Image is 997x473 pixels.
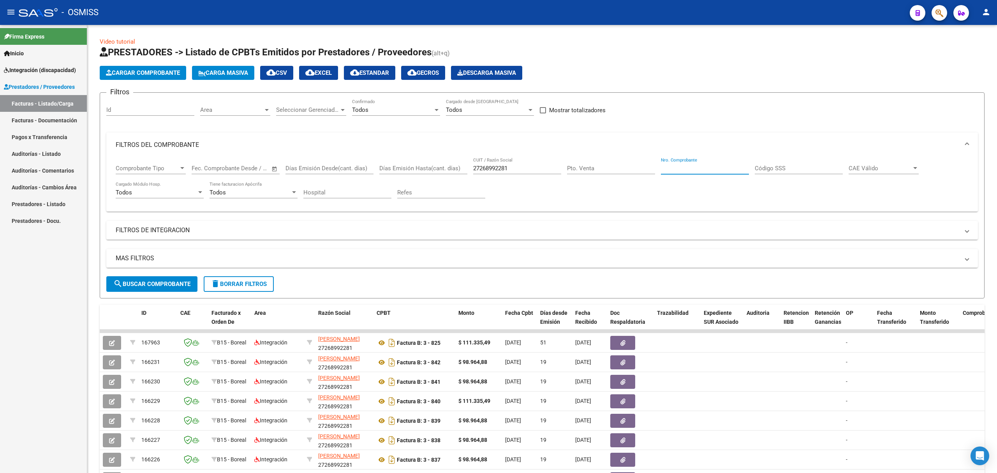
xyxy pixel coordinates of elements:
span: - OSMISS [62,4,99,21]
span: [DATE] [575,437,591,443]
i: Descargar documento [387,356,397,369]
span: 166229 [141,398,160,404]
datatable-header-cell: CPBT [373,305,455,339]
datatable-header-cell: Expediente SUR Asociado [701,305,743,339]
span: B15 - Boreal [217,378,246,385]
span: Integración [254,359,287,365]
span: B15 - Boreal [217,456,246,462]
span: B15 - Boreal [217,398,246,404]
span: Estandar [350,69,389,76]
datatable-header-cell: Facturado x Orden De [208,305,251,339]
span: ID [141,310,146,316]
span: [PERSON_NAME] [318,394,360,401]
span: B15 - Boreal [217,359,246,365]
mat-icon: search [113,279,123,288]
input: Fecha inicio [192,165,223,172]
button: Cargar Comprobante [100,66,186,80]
mat-panel-title: MAS FILTROS [116,254,959,263]
span: 19 [540,437,546,443]
datatable-header-cell: Area [251,305,304,339]
datatable-header-cell: Monto [455,305,502,339]
span: Doc Respaldatoria [610,310,645,325]
span: - [846,398,847,404]
app-download-masive: Descarga masiva de comprobantes (adjuntos) [451,66,522,80]
span: Comprobante [963,310,997,316]
span: CPBT [377,310,391,316]
span: [PERSON_NAME] [318,433,360,439]
span: B15 - Boreal [217,417,246,424]
div: 27268992281 [318,335,370,351]
div: 27268992281 [318,354,370,371]
mat-icon: person [981,7,991,17]
span: Integración [254,378,287,385]
span: 166230 [141,378,160,385]
span: - [846,339,847,346]
span: B15 - Boreal [217,339,246,346]
span: Integración [254,417,287,424]
i: Descargar documento [387,395,397,408]
span: 166226 [141,456,160,462]
datatable-header-cell: Monto Transferido [917,305,960,339]
span: [PERSON_NAME] [318,355,360,362]
span: [PERSON_NAME] [318,414,360,420]
div: 27268992281 [318,432,370,448]
div: 27268992281 [318,413,370,429]
span: 166227 [141,437,160,443]
datatable-header-cell: Retención Ganancias [812,305,843,339]
button: Descarga Masiva [451,66,522,80]
span: Integración [254,456,287,462]
button: CSV [260,66,293,80]
span: Todos [116,189,132,196]
span: Razón Social [318,310,351,316]
h3: Filtros [106,86,133,97]
mat-icon: menu [6,7,16,17]
strong: $ 111.335,49 [458,339,490,346]
span: [DATE] [505,437,521,443]
datatable-header-cell: Trazabilidad [654,305,701,339]
span: Auditoria [747,310,770,316]
datatable-header-cell: ID [138,305,177,339]
span: [PERSON_NAME] [318,375,360,381]
span: [DATE] [575,417,591,424]
span: [DATE] [505,359,521,365]
mat-panel-title: FILTROS DEL COMPROBANTE [116,141,959,149]
strong: Factura B: 3 - 839 [397,418,440,424]
span: (alt+q) [432,49,450,57]
span: Comprobante Tipo [116,165,179,172]
span: 167963 [141,339,160,346]
div: 27268992281 [318,374,370,390]
span: [DATE] [505,456,521,462]
span: CAE [180,310,190,316]
span: Fecha Cpbt [505,310,533,316]
datatable-header-cell: CAE [177,305,208,339]
strong: Factura B: 3 - 840 [397,398,440,404]
i: Descargar documento [387,376,397,388]
span: Integración [254,339,287,346]
strong: Factura B: 3 - 842 [397,359,440,365]
div: 27268992281 [318,452,370,468]
strong: Factura B: 3 - 837 [397,457,440,463]
mat-expansion-panel-header: FILTROS DEL COMPROBANTE [106,132,978,157]
span: Mostrar totalizadores [549,106,606,115]
span: Prestadores / Proveedores [4,83,75,91]
mat-icon: cloud_download [407,68,417,77]
datatable-header-cell: OP [843,305,874,339]
span: Retención Ganancias [815,310,841,325]
strong: $ 98.964,88 [458,359,487,365]
span: - [846,417,847,424]
span: Fecha Transferido [877,310,906,325]
span: 19 [540,398,546,404]
span: PRESTADORES -> Listado de CPBTs Emitidos por Prestadores / Proveedores [100,47,432,58]
strong: Factura B: 3 - 838 [397,437,440,443]
span: B15 - Boreal [217,437,246,443]
span: Expediente SUR Asociado [704,310,738,325]
span: Descarga Masiva [457,69,516,76]
span: Fecha Recibido [575,310,597,325]
span: 19 [540,456,546,462]
mat-panel-title: FILTROS DE INTEGRACION [116,226,959,235]
span: Todos [210,189,226,196]
span: [PERSON_NAME] [318,453,360,459]
datatable-header-cell: Auditoria [743,305,780,339]
span: Integración [254,398,287,404]
strong: $ 111.335,49 [458,398,490,404]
